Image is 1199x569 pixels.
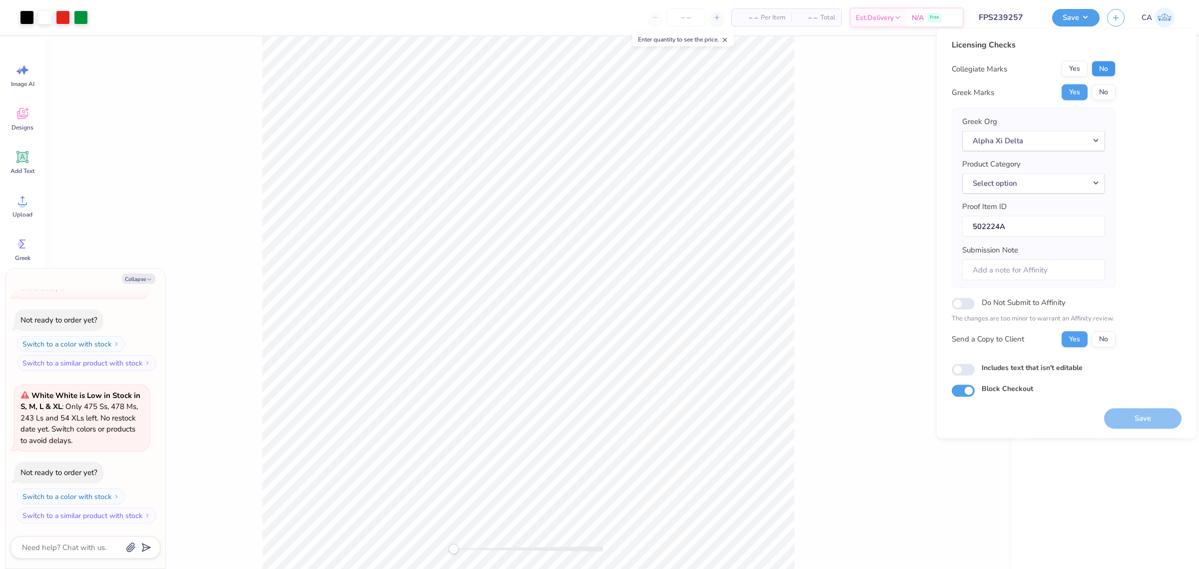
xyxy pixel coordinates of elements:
[20,390,140,445] span: : Only 475 Ss, 478 Ms, 243 Ls and 54 XLs left. No restock date yet. Switch colors or products to ...
[1137,7,1179,27] a: CA
[952,63,1007,74] div: Collegiate Marks
[1062,84,1088,100] button: Yes
[1142,12,1152,23] span: CA
[952,86,994,98] div: Greek Marks
[144,512,150,518] img: Switch to a similar product with stock
[12,210,32,218] span: Upload
[17,507,156,523] button: Switch to a similar product with stock
[952,39,1116,51] div: Licensing Checks
[113,341,119,347] img: Switch to a color with stock
[632,32,734,46] div: Enter quantity to see the price.
[11,123,33,131] span: Designs
[20,315,97,325] div: Not ready to order yet?
[449,544,459,554] div: Accessibility label
[1062,331,1088,347] button: Yes
[17,336,125,352] button: Switch to a color with stock
[1092,61,1116,77] button: No
[930,14,939,21] span: Free
[982,383,1033,393] label: Block Checkout
[971,7,1045,27] input: Untitled Design
[17,488,125,504] button: Switch to a color with stock
[962,201,1007,212] label: Proof Item ID
[912,12,924,23] span: N/A
[113,493,119,499] img: Switch to a color with stock
[1092,331,1116,347] button: No
[20,238,138,293] span: : Only 131 Ss, 61 Ms, 18 Ls and 15 XLs left. No restock date yet. Switch colors or products to av...
[962,130,1105,151] button: Alpha Xi Delta
[666,8,705,26] input: – –
[15,254,30,262] span: Greek
[820,12,835,23] span: Total
[11,80,34,88] span: Image AI
[738,12,758,23] span: – –
[962,259,1105,280] input: Add a note for Affinity
[17,355,156,371] button: Switch to a similar product with stock
[1062,61,1088,77] button: Yes
[952,314,1116,324] p: The changes are too minor to warrant an Affinity review.
[761,12,785,23] span: Per Item
[10,167,34,175] span: Add Text
[962,173,1105,193] button: Select option
[1155,7,1175,27] img: Chollene Anne Aranda
[962,244,1018,256] label: Submission Note
[797,12,817,23] span: – –
[1092,84,1116,100] button: No
[856,12,894,23] span: Est. Delivery
[962,158,1021,170] label: Product Category
[982,296,1066,309] label: Do Not Submit to Affinity
[20,390,140,412] strong: White White is Low in Stock in S, M, L & XL
[122,273,155,284] button: Collapse
[982,362,1083,372] label: Includes text that isn't editable
[144,360,150,366] img: Switch to a similar product with stock
[20,467,97,477] div: Not ready to order yet?
[962,116,997,127] label: Greek Org
[952,333,1024,345] div: Send a Copy to Client
[1052,9,1100,26] button: Save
